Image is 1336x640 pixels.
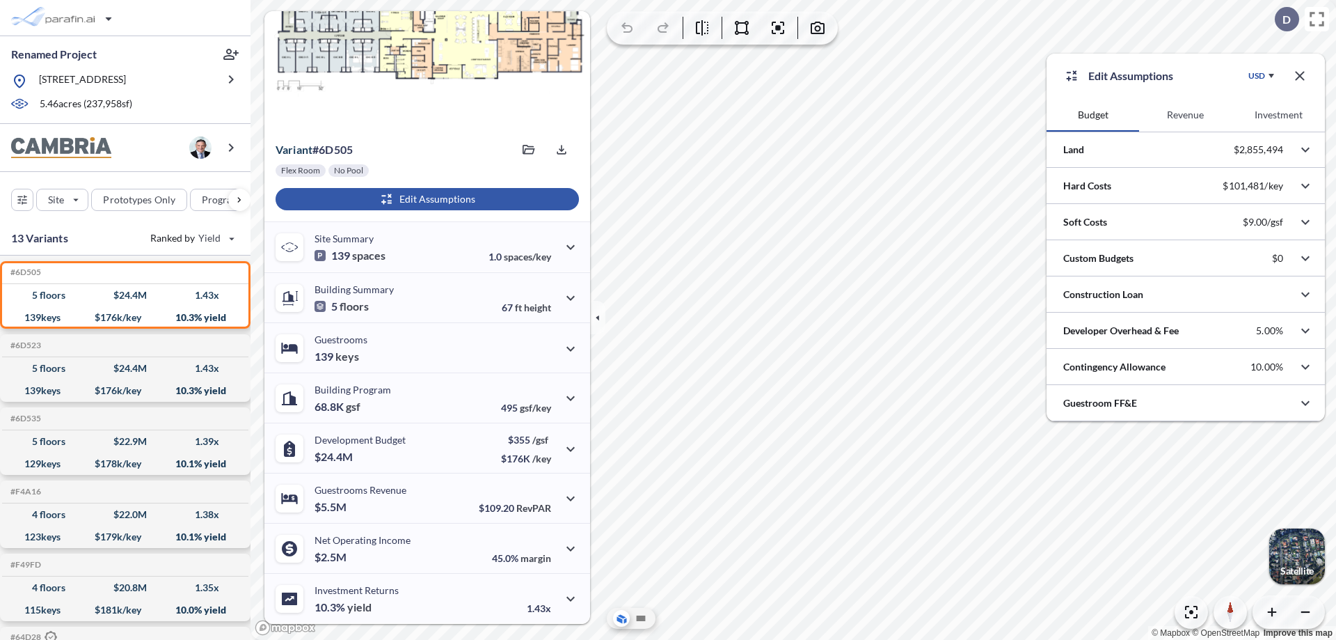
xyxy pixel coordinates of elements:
p: $355 [501,434,551,446]
p: 139 [315,350,359,364]
span: Yield [198,231,221,245]
p: Developer Overhead & Fee [1063,324,1179,338]
p: 5 [315,299,369,313]
p: Net Operating Income [315,534,411,546]
p: No Pool [334,165,363,176]
button: Aerial View [613,610,630,627]
span: gsf [346,400,360,414]
p: 67 [502,302,551,313]
span: /gsf [532,434,548,446]
div: USD [1248,70,1265,81]
p: Soft Costs [1063,215,1107,229]
p: $109.20 [479,502,551,514]
p: 495 [501,402,551,414]
p: $24.4M [315,450,355,464]
button: Program [190,189,265,211]
button: Revenue [1139,98,1232,132]
p: Investment Returns [315,584,399,596]
p: Edit Assumptions [1088,68,1173,84]
p: D [1282,13,1291,26]
p: 5.00% [1256,325,1283,337]
button: Site Plan [633,610,649,627]
span: keys [335,350,359,364]
p: Site [48,193,64,207]
p: $5.5M [315,500,349,514]
p: 10.3% [315,600,372,614]
button: Ranked by Yield [139,227,244,249]
p: Construction Loan [1063,288,1143,302]
h5: Click to copy the code [8,341,41,350]
h5: Click to copy the code [8,560,41,570]
button: Investment [1232,98,1325,132]
p: Hard Costs [1063,179,1111,193]
h5: Click to copy the code [8,267,41,277]
p: Satellite [1280,565,1314,577]
img: user logo [189,136,212,159]
p: $0 [1272,252,1283,265]
button: Prototypes Only [91,189,187,211]
p: $9.00/gsf [1243,216,1283,228]
button: Budget [1047,98,1139,132]
p: Custom Budgets [1063,251,1134,265]
button: Switcher ImageSatellite [1269,529,1325,584]
span: spaces [352,249,385,263]
p: [STREET_ADDRESS] [39,72,126,90]
p: 5.46 acres ( 237,958 sf) [40,97,132,112]
p: Program [202,193,241,207]
p: Development Budget [315,434,406,446]
p: Guestrooms Revenue [315,484,406,496]
a: OpenStreetMap [1192,628,1259,638]
p: $2,855,494 [1234,143,1283,156]
span: floors [340,299,369,313]
p: 10.00% [1250,361,1283,373]
p: $101,481/key [1223,180,1283,192]
p: # 6d505 [276,143,353,157]
img: Switcher Image [1269,529,1325,584]
p: Contingency Allowance [1063,360,1166,374]
p: Site Summary [315,233,374,244]
p: Renamed Project [11,47,97,62]
p: Guestroom FF&E [1063,396,1137,410]
p: Flex Room [281,165,320,176]
span: yield [347,600,372,614]
button: Edit Assumptions [276,188,579,210]
p: 45.0% [492,552,551,564]
h5: Click to copy the code [8,487,41,497]
span: height [524,302,551,313]
span: Variant [276,143,312,156]
h5: Click to copy the code [8,414,41,423]
p: 1.0 [488,251,551,263]
p: 68.8K [315,400,360,414]
button: Site [36,189,88,211]
p: 13 Variants [11,230,68,247]
span: spaces/key [504,251,551,263]
p: $2.5M [315,550,349,564]
span: margin [520,552,551,564]
p: Guestrooms [315,334,367,345]
span: gsf/key [520,402,551,414]
p: Land [1063,143,1084,157]
a: Improve this map [1264,628,1333,638]
p: Building Program [315,384,391,396]
span: RevPAR [516,502,551,514]
p: 139 [315,249,385,263]
span: ft [515,302,522,313]
p: Building Summary [315,283,394,295]
p: Prototypes Only [103,193,175,207]
a: Mapbox [1152,628,1190,638]
img: BrandImage [11,137,111,159]
span: /key [532,453,551,465]
p: $176K [501,453,551,465]
a: Mapbox homepage [255,620,316,636]
p: 1.43x [527,602,551,614]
